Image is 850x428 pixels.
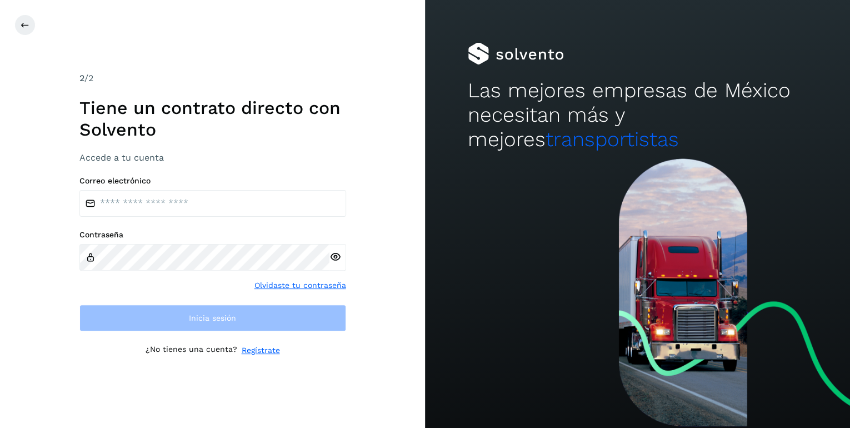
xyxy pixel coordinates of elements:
h3: Accede a tu cuenta [79,152,346,163]
div: /2 [79,72,346,85]
span: 2 [79,73,84,83]
a: Regístrate [242,345,280,356]
label: Correo electrónico [79,176,346,186]
h2: Las mejores empresas de México necesitan más y mejores [468,78,808,152]
h1: Tiene un contrato directo con Solvento [79,97,346,140]
p: ¿No tienes una cuenta? [146,345,237,356]
label: Contraseña [79,230,346,240]
button: Inicia sesión [79,305,346,331]
a: Olvidaste tu contraseña [254,280,346,291]
span: transportistas [546,127,679,151]
span: Inicia sesión [189,314,236,322]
